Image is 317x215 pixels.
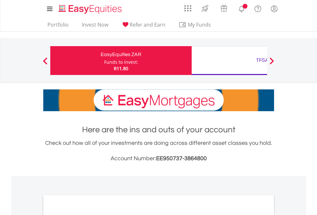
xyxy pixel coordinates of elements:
[56,2,124,14] a: Home page
[43,89,274,111] img: EasyMortage Promotion Banner
[39,61,52,67] button: Previous
[104,59,138,65] div: Funds to invest:
[219,3,229,13] img: vouchers-v2.svg
[43,154,274,163] h3: Account Number:
[43,124,274,136] h1: Here are the ins and outs of your account
[200,3,210,13] img: thrive-v2.svg
[57,4,124,14] img: EasyEquities_Logo.png
[250,2,266,14] a: FAQ's and Support
[45,21,71,31] a: Portfolio
[214,2,233,13] a: Vouchers
[180,2,196,12] a: AppsGrid
[233,2,250,14] a: Notifications
[129,21,165,28] span: Refer and Earn
[43,139,274,163] div: Check out how all of your investments are doing across different asset classes you hold.
[54,50,188,59] div: EasyEquities ZAR
[156,155,207,161] span: EE950737-3864800
[179,21,221,29] span: My Funds
[184,5,191,12] img: grid-menu-icon.svg
[114,65,128,71] span: R11.80
[265,61,278,67] button: Next
[266,2,282,16] a: My Profile
[119,21,168,31] a: Refer and Earn
[79,21,111,31] a: Invest Now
